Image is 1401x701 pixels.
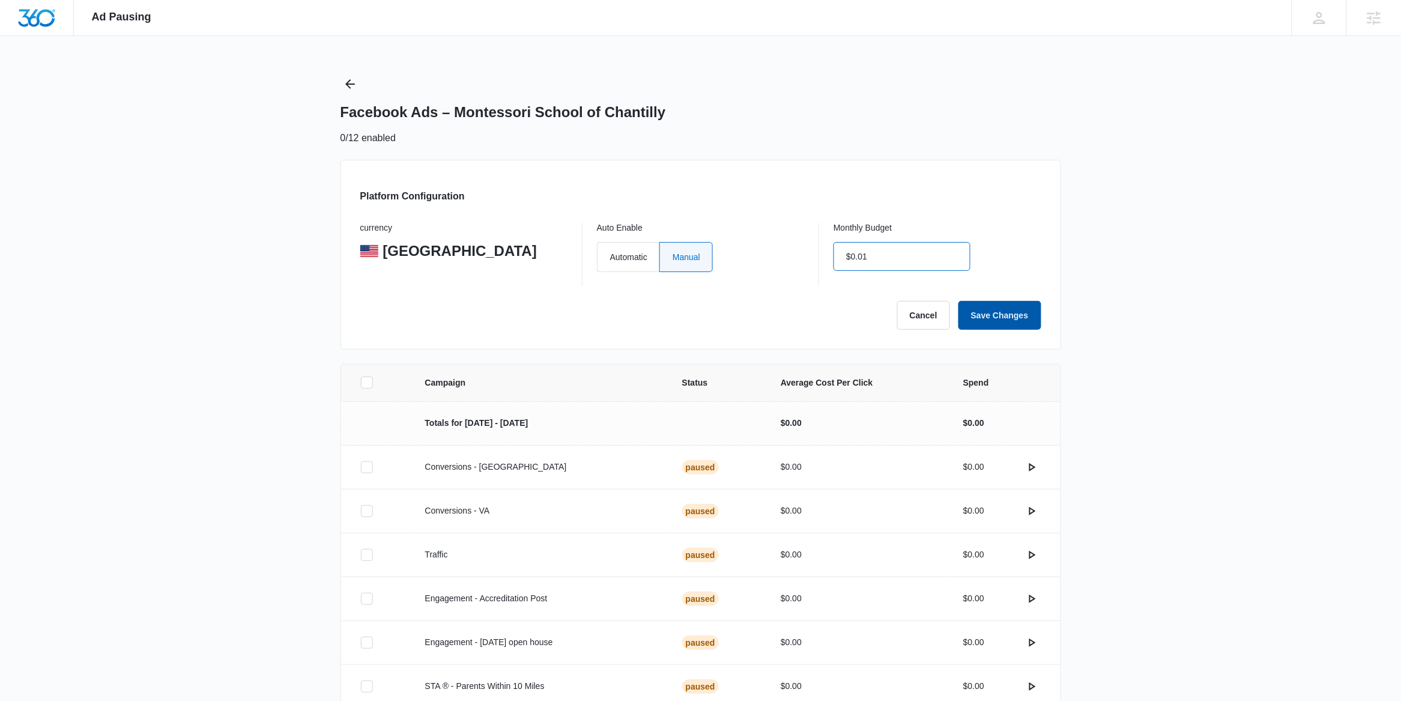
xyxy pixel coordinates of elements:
button: actions.activate [1022,589,1041,608]
button: actions.activate [1022,545,1041,565]
p: Conversions - VA [425,505,653,517]
div: Paused [682,460,719,475]
p: $0.00 [963,592,984,605]
button: Save Changes [958,301,1041,330]
p: $0.00 [781,592,934,605]
div: Paused [682,504,719,518]
p: Engagement - [DATE] open house [425,636,653,649]
label: Automatic [597,242,659,272]
div: Paused [682,548,719,562]
p: $0.00 [781,548,934,561]
p: Totals for [DATE] - [DATE] [425,417,653,429]
p: Traffic [425,548,653,561]
p: 0/12 enabled [340,131,396,145]
button: actions.activate [1022,502,1041,521]
span: Spend [963,377,1041,389]
img: United States [360,245,378,257]
p: $0.00 [781,461,934,473]
p: Auto Enable [597,223,804,234]
p: currency [360,223,567,234]
button: Back [340,74,360,94]
span: Status [682,377,752,389]
p: $0.00 [963,461,984,473]
button: actions.activate [1022,458,1041,477]
div: Paused [682,679,719,694]
p: $0.00 [781,505,934,517]
p: Monthly Budget [834,223,1041,234]
button: actions.activate [1022,677,1041,696]
p: STA ® - Parents Within 10 Miles [425,680,653,693]
p: $0.00 [963,417,984,429]
p: $0.00 [781,636,934,649]
p: Engagement - Accreditation Post [425,592,653,605]
button: actions.activate [1022,633,1041,652]
p: $0.00 [781,680,934,693]
p: Conversions - [GEOGRAPHIC_DATA] [425,461,653,473]
p: [GEOGRAPHIC_DATA] [383,242,537,260]
p: $0.00 [963,505,984,517]
div: Paused [682,592,719,606]
button: Cancel [897,301,950,330]
h3: Platform Configuration [360,189,465,204]
p: $0.00 [963,680,984,693]
span: Average Cost Per Click [781,377,934,389]
div: Paused [682,636,719,650]
h1: Facebook Ads – Montessori School of Chantilly [340,103,666,121]
p: $0.00 [963,548,984,561]
span: Ad Pausing [92,11,151,23]
label: Manual [659,242,713,272]
span: Campaign [425,377,653,389]
input: $100.00 [834,242,970,271]
p: $0.00 [781,417,934,429]
p: $0.00 [963,636,984,649]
